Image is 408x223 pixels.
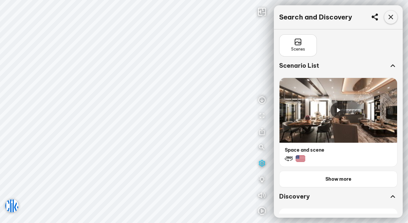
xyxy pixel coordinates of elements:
div: Scenario List [279,62,397,78]
span: Show more [325,176,352,182]
img: lang-en-us.png [295,155,305,162]
p: Space and scene [279,143,397,153]
div: Search and Discovery [279,13,352,21]
div: Discovery [279,193,397,208]
span: Scenes [291,46,305,53]
img: Clik_Logo_Origi_JGP9FUM9ULU.jpg [5,199,19,212]
button: Show more [279,171,397,187]
div: Discovery [279,193,388,201]
span: Scenes [295,213,314,222]
div: Scenario List [279,62,388,70]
